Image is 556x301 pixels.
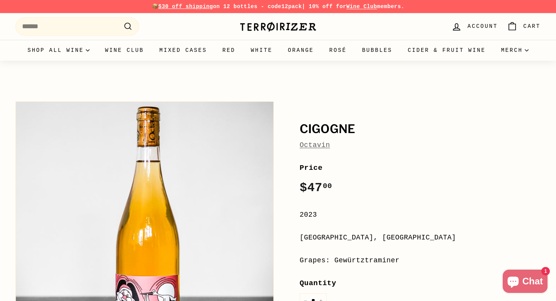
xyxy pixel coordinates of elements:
[243,40,280,61] a: White
[152,40,215,61] a: Mixed Cases
[215,40,243,61] a: Red
[300,123,541,136] h1: Cigogne
[280,40,322,61] a: Orange
[300,162,541,174] label: Price
[300,255,541,266] div: Grapes: Gewürtztraminer
[323,182,332,190] sup: 00
[346,3,377,10] a: Wine Club
[493,40,536,61] summary: Merch
[502,15,545,38] a: Cart
[500,270,550,295] inbox-online-store-chat: Shopify online store chat
[97,40,152,61] a: Wine Club
[20,40,97,61] summary: Shop all wine
[447,15,502,38] a: Account
[523,22,541,31] span: Cart
[300,141,330,149] a: Octavin
[300,277,541,289] label: Quantity
[300,232,541,243] div: [GEOGRAPHIC_DATA], [GEOGRAPHIC_DATA]
[300,181,332,195] span: $47
[300,209,541,221] div: 2023
[322,40,354,61] a: Rosé
[15,2,541,11] p: 📦 on 12 bottles - code | 10% off for members.
[354,40,400,61] a: Bubbles
[468,22,498,31] span: Account
[400,40,493,61] a: Cider & Fruit Wine
[158,3,213,10] span: $30 off shipping
[281,3,302,10] strong: 12pack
